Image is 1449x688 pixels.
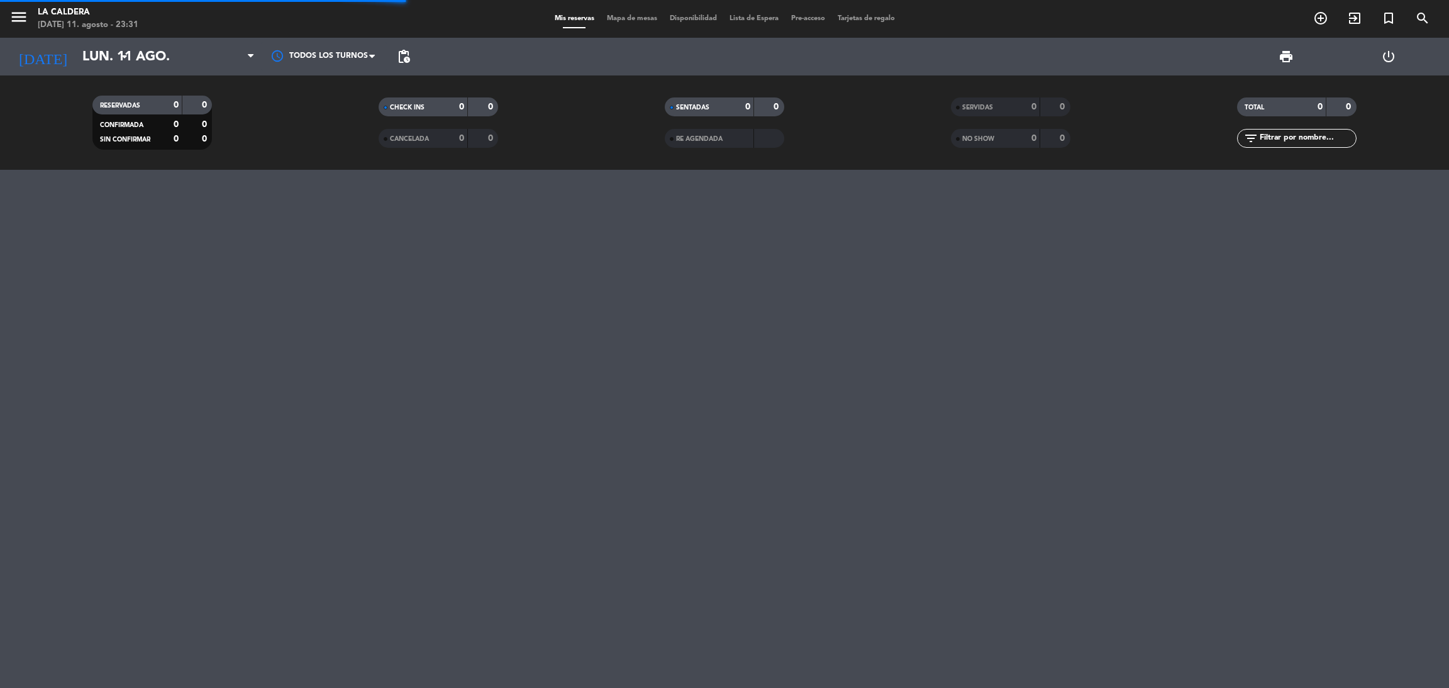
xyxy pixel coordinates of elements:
[1060,134,1067,143] strong: 0
[1337,38,1440,75] div: LOG OUT
[831,15,901,22] span: Tarjetas de regalo
[459,134,464,143] strong: 0
[785,15,831,22] span: Pre-acceso
[202,101,209,109] strong: 0
[38,6,138,19] div: La Caldera
[1415,11,1430,26] i: search
[548,15,601,22] span: Mis reservas
[1060,103,1067,111] strong: 0
[745,103,750,111] strong: 0
[38,19,138,31] div: [DATE] 11. agosto - 23:31
[1031,103,1036,111] strong: 0
[1245,104,1264,111] span: TOTAL
[174,135,179,143] strong: 0
[100,136,150,143] span: SIN CONFIRMAR
[117,49,132,64] i: arrow_drop_down
[9,43,76,70] i: [DATE]
[676,104,709,111] span: SENTADAS
[202,135,209,143] strong: 0
[1347,11,1362,26] i: exit_to_app
[663,15,723,22] span: Disponibilidad
[9,8,28,26] i: menu
[459,103,464,111] strong: 0
[396,49,411,64] span: pending_actions
[962,136,994,142] span: NO SHOW
[100,122,143,128] span: CONFIRMADA
[174,101,179,109] strong: 0
[1243,131,1258,146] i: filter_list
[488,103,496,111] strong: 0
[1381,49,1396,64] i: power_settings_new
[9,8,28,31] button: menu
[1313,11,1328,26] i: add_circle_outline
[601,15,663,22] span: Mapa de mesas
[1031,134,1036,143] strong: 0
[962,104,993,111] span: SERVIDAS
[1318,103,1323,111] strong: 0
[1381,11,1396,26] i: turned_in_not
[174,120,179,129] strong: 0
[202,120,209,129] strong: 0
[723,15,785,22] span: Lista de Espera
[100,103,140,109] span: RESERVADAS
[390,136,429,142] span: CANCELADA
[774,103,781,111] strong: 0
[676,136,723,142] span: RE AGENDADA
[390,104,425,111] span: CHECK INS
[1346,103,1353,111] strong: 0
[1258,131,1356,145] input: Filtrar por nombre...
[1279,49,1294,64] span: print
[488,134,496,143] strong: 0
